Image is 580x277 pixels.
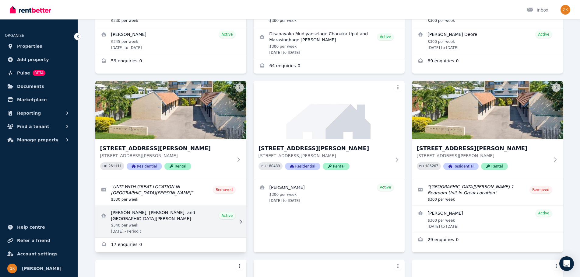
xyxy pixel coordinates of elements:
[17,43,42,50] span: Properties
[5,40,73,52] a: Properties
[412,233,563,248] a: Enquiries for 7/140 Eyre Street, North Ward
[164,163,191,170] span: Rental
[394,83,402,92] button: More options
[103,164,107,168] small: PID
[5,234,73,247] a: Refer a friend
[17,123,49,130] span: Find a tenant
[17,56,49,63] span: Add property
[258,153,391,159] p: [STREET_ADDRESS][PERSON_NAME]
[100,144,233,153] h3: [STREET_ADDRESS][PERSON_NAME]
[267,164,280,168] code: 180489
[559,256,574,271] div: Open Intercom Messenger
[425,164,438,168] code: 186267
[108,164,121,168] code: 261111
[95,206,246,237] a: View details for Kalyan Karki, Ishwari khadka karki, and Pristina Karki
[95,238,246,252] a: Enquiries for 5/140 Eyre Street, North Ward
[95,54,246,69] a: Enquiries for 2/140 Eyre St, North Ward
[5,248,73,260] a: Account settings
[285,163,320,170] span: Residential
[17,109,41,117] span: Reporting
[5,120,73,133] button: Find a tenant
[95,81,246,180] a: 5/140 Eyre Street, North Ward[STREET_ADDRESS][PERSON_NAME][STREET_ADDRESS][PERSON_NAME]PID 261111...
[95,81,246,139] img: 5/140 Eyre Street, North Ward
[254,59,405,74] a: Enquiries for 3/140 Eyre Street, North Ward
[5,67,73,79] a: PulseBETA
[95,27,246,54] a: View details for Annabel Leech
[527,7,548,13] div: Inbox
[33,70,45,76] span: BETA
[17,223,45,231] span: Help centre
[552,262,561,271] button: More options
[10,5,51,14] img: RentBetter
[481,163,508,170] span: Rental
[5,221,73,233] a: Help centre
[5,54,73,66] a: Add property
[100,153,233,159] p: [STREET_ADDRESS][PERSON_NAME]
[5,107,73,119] button: Reporting
[5,80,73,92] a: Documents
[17,83,44,90] span: Documents
[561,5,570,15] img: Glenn Kenneally
[552,83,561,92] button: More options
[22,265,62,272] span: [PERSON_NAME]
[127,163,162,170] span: Residential
[17,96,47,103] span: Marketplace
[412,206,563,233] a: View details for Heath Gilbert
[417,153,550,159] p: [STREET_ADDRESS][PERSON_NAME]
[17,136,58,144] span: Manage property
[5,33,24,38] span: ORGANISE
[412,180,563,206] a: Edit listing: North Ward 1 Bedroom Unit In Great Location
[5,94,73,106] a: Marketplace
[235,83,244,92] button: More options
[17,250,58,258] span: Account settings
[412,27,563,54] a: View details for Pranali Deore
[412,81,563,180] a: 7/140 Eyre Street, North Ward[STREET_ADDRESS][PERSON_NAME][STREET_ADDRESS][PERSON_NAME]PID 186267...
[412,54,563,69] a: Enquiries for 4/140 Eyre Street, North Ward
[5,134,73,146] button: Manage property
[323,163,350,170] span: Rental
[7,264,17,273] img: Glenn Kenneally
[254,81,405,139] img: 6/140 Eyre St, North Ward
[254,180,405,207] a: View details for Jonathan Brookes
[235,262,244,271] button: More options
[412,81,563,139] img: 7/140 Eyre Street, North Ward
[17,237,50,244] span: Refer a friend
[258,144,391,153] h3: [STREET_ADDRESS][PERSON_NAME]
[417,144,550,153] h3: [STREET_ADDRESS][PERSON_NAME]
[419,164,424,168] small: PID
[254,81,405,180] a: 6/140 Eyre St, North Ward[STREET_ADDRESS][PERSON_NAME][STREET_ADDRESS][PERSON_NAME]PID 180489Resi...
[17,69,30,77] span: Pulse
[95,180,246,206] a: Edit listing: UNIT WITH GREAT LOCATION IN NORTH WARD
[261,164,266,168] small: PID
[254,27,405,59] a: View details for Disanayaka Mudiyanselage Chanaka Upul and Marasinghage Nilakshi Niroopika
[394,262,402,271] button: More options
[443,163,479,170] span: Residential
